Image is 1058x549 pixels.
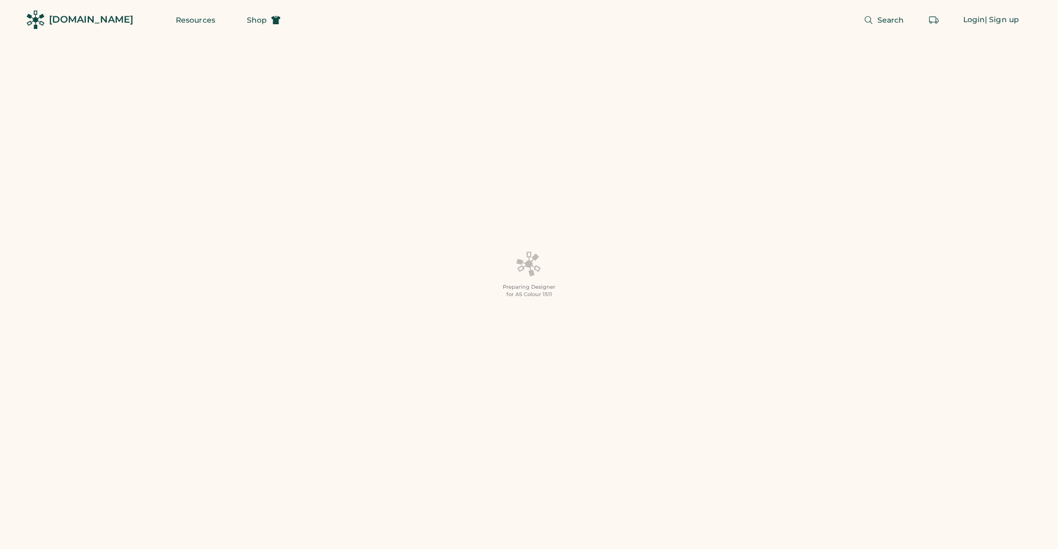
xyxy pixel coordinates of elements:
[26,11,45,29] img: Rendered Logo - Screens
[963,15,985,25] div: Login
[877,16,904,24] span: Search
[234,9,293,31] button: Shop
[851,9,917,31] button: Search
[985,15,1019,25] div: | Sign up
[247,16,267,24] span: Shop
[1008,502,1053,547] iframe: Front Chat
[503,283,555,298] div: Preparing Designer for AS Colour 1511
[516,251,542,277] img: Platens-Black-Loader-Spin-rich%20black.webp
[923,9,944,31] button: Retrieve an order
[49,13,133,26] div: [DOMAIN_NAME]
[163,9,228,31] button: Resources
